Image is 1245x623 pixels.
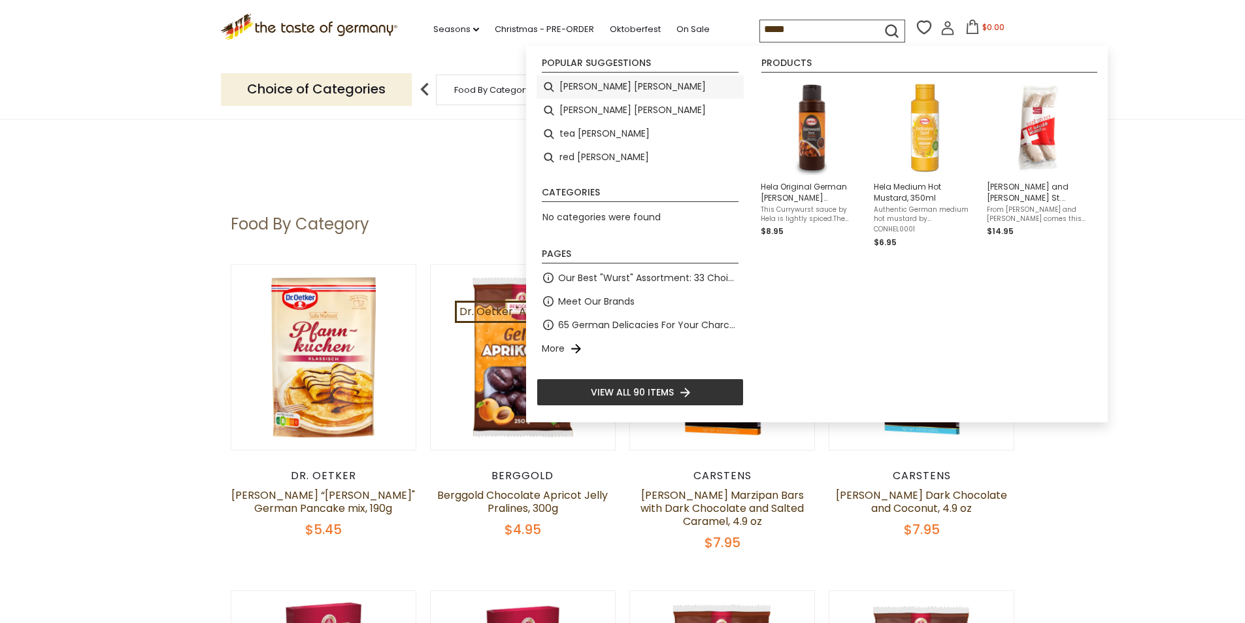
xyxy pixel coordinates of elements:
[537,75,744,99] li: curry wurst
[305,520,342,539] span: $5.45
[761,226,784,237] span: $8.95
[537,379,744,406] li: View all 90 items
[437,488,608,516] a: Berggold Chocolate Apricot Jelly Pralines, 300g
[505,520,541,539] span: $4.95
[836,488,1007,516] a: [PERSON_NAME] Dark Chocolate and Coconut, 4.9 oz
[231,469,417,482] div: Dr. Oetker
[542,210,661,224] span: No categories were found
[874,181,976,203] span: Hela Medium Hot Mustard, 350ml
[629,469,816,482] div: Carstens
[526,46,1108,422] div: Instant Search Results
[904,520,940,539] span: $7.95
[537,266,744,290] li: Our Best "Wurst" Assortment: 33 Choices For The Grillabend
[987,226,1014,237] span: $14.95
[558,318,739,333] a: 65 German Delicacies For Your Charcuterie Board
[537,146,744,169] li: red wurst
[761,205,863,224] span: This Currywurst sauce by Hela is lightly spiced.The classic among all [PERSON_NAME] ketchups in [...
[537,313,744,337] li: 65 German Delicacies For Your Charcuterie Board
[231,214,369,234] h1: Food By Category
[537,337,744,360] li: More
[987,205,1089,224] span: From [PERSON_NAME] and [PERSON_NAME] comes this pack of 2 authentic, beloved Swiss veal and pork ...
[987,80,1089,249] a: Schaller and Weber Sankt Galler Wurst[PERSON_NAME] and [PERSON_NAME] St. [PERSON_NAME] Weisswurst...
[537,290,744,313] li: Meet Our Brands
[755,75,869,254] li: Hela Original German Curry Wurst Sauce, 300ml
[640,488,804,529] a: [PERSON_NAME] Marzipan Bars with Dark Chocolate and Salted Caramel, 4.9 oz
[537,99,744,122] li: weiss wurst
[957,20,1013,39] button: $0.00
[765,80,859,175] img: Hela Mild Currywurst Sauce
[874,237,897,248] span: $6.95
[610,22,661,37] a: Oktoberfest
[433,22,479,37] a: Seasons
[874,80,976,249] a: Hela Medium Hot Mustard, 350mlAuthentic German medium hot mustard by [PERSON_NAME]. Made with fin...
[829,469,1015,482] div: Carstens
[454,85,530,95] a: Food By Category
[537,122,744,146] li: tea wurst
[542,188,739,202] li: Categories
[231,488,415,516] a: [PERSON_NAME] “[PERSON_NAME]" German Pancake mix, 190g
[874,225,976,234] span: CONHEL0001
[412,76,438,103] img: previous arrow
[591,385,674,399] span: View all 90 items
[761,80,863,249] a: Hela Mild Currywurst SauceHela Original German [PERSON_NAME] [PERSON_NAME] Sauce, 300mlThis Curry...
[542,249,739,263] li: Pages
[761,181,863,203] span: Hela Original German [PERSON_NAME] [PERSON_NAME] Sauce, 300ml
[869,75,982,254] li: Hela Medium Hot Mustard, 350ml
[542,58,739,73] li: Popular suggestions
[982,75,1095,254] li: Schaller and Weber St. Galler Weisswurst, 10 oz.
[987,181,1089,203] span: [PERSON_NAME] and [PERSON_NAME] St. [PERSON_NAME] Weisswurst, 10 oz.
[558,271,739,286] a: Our Best "Wurst" Assortment: 33 Choices For The Grillabend
[982,22,1004,33] span: $0.00
[761,58,1097,73] li: Products
[431,265,616,450] img: Berggold Chocolate Apricot Jelly Pralines, 300g
[676,22,710,37] a: On Sale
[874,205,976,224] span: Authentic German medium hot mustard by [PERSON_NAME]. Made with fine-grained, selected mustard se...
[430,469,616,482] div: Berggold
[705,533,740,552] span: $7.95
[991,80,1086,175] img: Schaller and Weber Sankt Galler Wurst
[231,265,416,450] img: Dr. Oetker “Pfann-kuchen" German Pancake mix, 190g
[558,294,635,309] a: Meet Our Brands
[495,22,594,37] a: Christmas - PRE-ORDER
[221,73,412,105] p: Choice of Categories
